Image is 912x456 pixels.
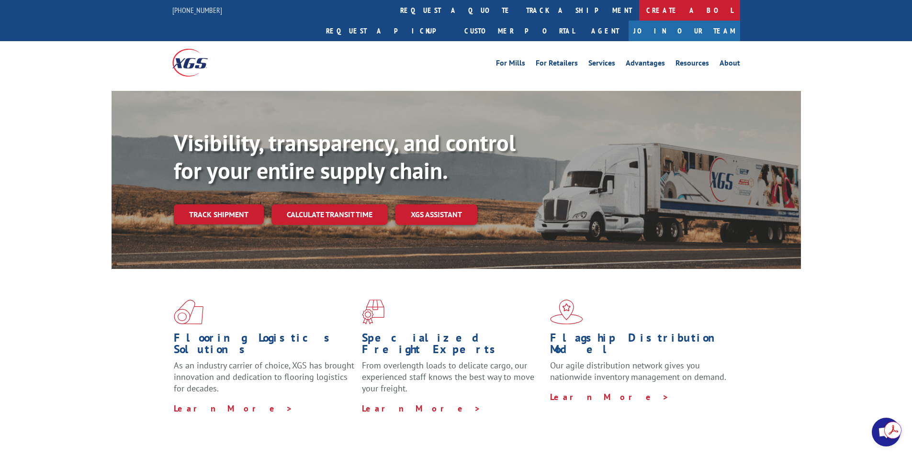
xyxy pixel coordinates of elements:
[550,300,583,324] img: xgs-icon-flagship-distribution-model-red
[629,21,740,41] a: Join Our Team
[271,204,388,225] a: Calculate transit time
[362,300,384,324] img: xgs-icon-focused-on-flooring-red
[872,418,901,446] div: Open chat
[174,204,264,224] a: Track shipment
[174,403,293,414] a: Learn More >
[550,360,726,382] span: Our agile distribution network gives you nationwide inventory management on demand.
[676,59,709,70] a: Resources
[319,21,457,41] a: Request a pickup
[362,360,543,402] p: From overlength loads to delicate cargo, our experienced staff knows the best way to move your fr...
[536,59,578,70] a: For Retailers
[174,300,203,324] img: xgs-icon-total-supply-chain-intelligence-red
[362,403,481,414] a: Learn More >
[496,59,525,70] a: For Mills
[395,204,477,225] a: XGS ASSISTANT
[550,391,669,402] a: Learn More >
[172,5,222,15] a: [PHONE_NUMBER]
[626,59,665,70] a: Advantages
[720,59,740,70] a: About
[582,21,629,41] a: Agent
[174,332,355,360] h1: Flooring Logistics Solutions
[362,332,543,360] h1: Specialized Freight Experts
[174,360,354,394] span: As an industry carrier of choice, XGS has brought innovation and dedication to flooring logistics...
[174,128,516,185] b: Visibility, transparency, and control for your entire supply chain.
[457,21,582,41] a: Customer Portal
[550,332,731,360] h1: Flagship Distribution Model
[588,59,615,70] a: Services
